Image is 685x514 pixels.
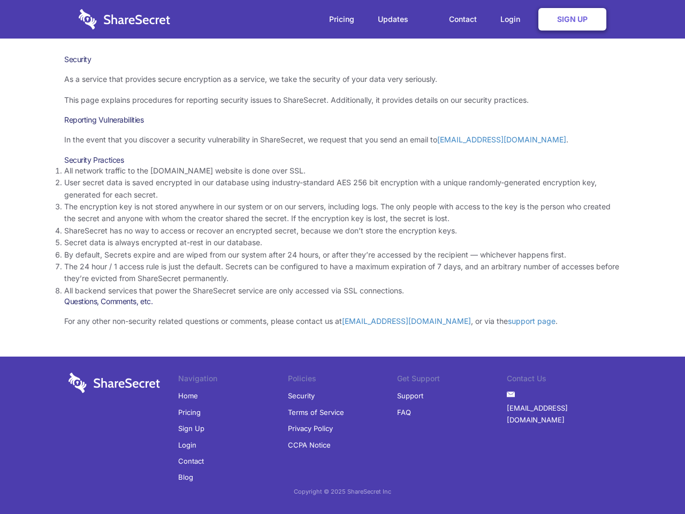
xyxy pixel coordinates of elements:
[64,315,621,327] p: For any other non-security related questions or comments, please contact us at , or via the .
[438,3,488,36] a: Contact
[288,373,398,388] li: Policies
[64,297,621,306] h3: Questions, Comments, etc.
[178,388,198,404] a: Home
[508,316,555,326] a: support page
[178,437,196,453] a: Login
[288,388,315,404] a: Security
[178,420,204,436] a: Sign Up
[64,201,621,225] li: The encryption key is not stored anywhere in our system or on our servers, including logs. The on...
[397,404,411,420] a: FAQ
[507,373,616,388] li: Contact Us
[64,261,621,285] li: The 24 hour / 1 access rule is just the default. Secrets can be configured to have a maximum expi...
[64,225,621,237] li: ShareSecret has no way to access or recover an encrypted secret, because we don’t store the encry...
[79,9,170,29] img: logo-wordmark-white-trans-d4663122ce5f474addd5e946df7df03e33cb6a1c49d2221995e7729f52c070b2.svg
[64,134,621,146] p: In the event that you discover a security vulnerability in ShareSecret, we request that you send ...
[68,373,160,393] img: logo-wordmark-white-trans-d4663122ce5f474addd5e946df7df03e33cb6a1c49d2221995e7729f52c070b2.svg
[64,94,621,106] p: This page explains procedures for reporting security issues to ShareSecret. Additionally, it prov...
[64,115,621,125] h3: Reporting Vulnerabilities
[178,453,204,469] a: Contact
[342,316,471,326] a: [EMAIL_ADDRESS][DOMAIN_NAME]
[397,388,423,404] a: Support
[437,135,566,144] a: [EMAIL_ADDRESS][DOMAIN_NAME]
[64,237,621,248] li: Secret data is always encrypted at-rest in our database.
[178,404,201,420] a: Pricing
[288,437,331,453] a: CCPA Notice
[64,285,621,297] li: All backend services that power the ShareSecret service are only accessed via SSL connections.
[64,249,621,261] li: By default, Secrets expire and are wiped from our system after 24 hours, or after they’re accesse...
[318,3,365,36] a: Pricing
[64,155,621,165] h3: Security Practices
[397,373,507,388] li: Get Support
[64,177,621,201] li: User secret data is saved encrypted in our database using industry-standard AES 256 bit encryptio...
[490,3,536,36] a: Login
[64,55,621,64] h1: Security
[538,8,606,31] a: Sign Up
[288,420,333,436] a: Privacy Policy
[507,400,616,428] a: [EMAIL_ADDRESS][DOMAIN_NAME]
[64,73,621,85] p: As a service that provides secure encryption as a service, we take the security of your data very...
[288,404,344,420] a: Terms of Service
[178,373,288,388] li: Navigation
[178,469,193,485] a: Blog
[64,165,621,177] li: All network traffic to the [DOMAIN_NAME] website is done over SSL.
